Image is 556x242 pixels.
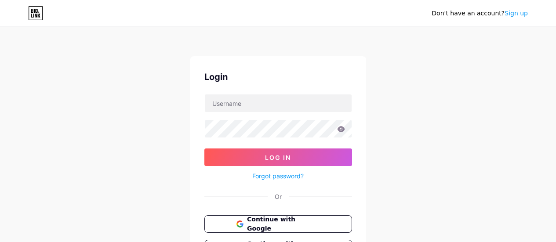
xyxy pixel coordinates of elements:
[265,154,291,161] span: Log In
[505,10,528,17] a: Sign up
[275,192,282,201] div: Or
[252,171,304,181] a: Forgot password?
[247,215,320,233] span: Continue with Google
[204,148,352,166] button: Log In
[205,94,352,112] input: Username
[204,215,352,233] button: Continue with Google
[432,9,528,18] div: Don't have an account?
[204,70,352,83] div: Login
